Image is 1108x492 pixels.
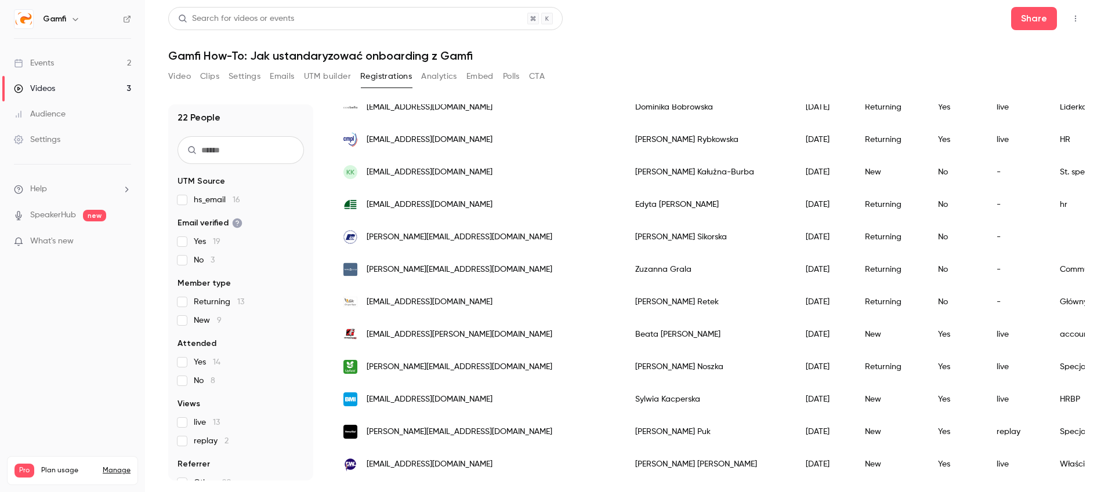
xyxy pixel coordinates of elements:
[466,67,494,86] button: Embed
[367,296,493,308] span: [EMAIL_ADDRESS][DOMAIN_NAME]
[14,108,66,120] div: Audience
[853,221,926,253] div: Returning
[926,188,985,221] div: No
[529,67,545,86] button: CTA
[200,67,219,86] button: Clips
[794,91,853,123] div: [DATE]
[853,156,926,188] div: New
[367,426,552,438] span: [PERSON_NAME][EMAIL_ADDRESS][DOMAIN_NAME]
[926,123,985,156] div: Yes
[194,236,220,247] span: Yes
[853,188,926,221] div: Returning
[926,253,985,286] div: No
[343,425,357,439] img: nowystyl.com
[178,458,210,470] span: Referrer
[985,383,1048,416] div: live
[194,356,220,368] span: Yes
[367,166,493,178] span: [EMAIL_ADDRESS][DOMAIN_NAME]
[624,123,794,156] div: [PERSON_NAME] Rybkowska
[168,67,191,86] button: Video
[624,253,794,286] div: Zuzanna Grala
[926,221,985,253] div: No
[343,392,357,406] img: bmigroup.com
[367,458,493,471] span: [EMAIL_ADDRESS][DOMAIN_NAME]
[624,221,794,253] div: [PERSON_NAME] Sikorska
[794,188,853,221] div: [DATE]
[367,134,493,146] span: [EMAIL_ADDRESS][DOMAIN_NAME]
[1011,7,1057,30] button: Share
[985,448,1048,480] div: live
[926,383,985,416] div: Yes
[926,318,985,351] div: Yes
[985,123,1048,156] div: live
[83,210,106,221] span: new
[794,221,853,253] div: [DATE]
[346,167,354,177] span: KK
[853,383,926,416] div: New
[211,377,215,385] span: 8
[304,67,351,86] button: UTM builder
[213,358,220,366] span: 14
[343,230,357,244] img: pan.olsztyn.pl
[367,101,493,114] span: [EMAIL_ADDRESS][DOMAIN_NAME]
[41,466,96,475] span: Plan usage
[853,91,926,123] div: Returning
[194,417,220,428] span: live
[178,13,294,25] div: Search for videos or events
[194,194,240,206] span: hs_email
[794,351,853,383] div: [DATE]
[168,49,1085,63] h1: Gamfi How-To: Jak ustandaryzować onboarding z Gamfi
[853,286,926,318] div: Returning
[794,318,853,351] div: [DATE]
[985,416,1048,448] div: replay
[222,479,231,487] span: 20
[624,351,794,383] div: [PERSON_NAME] Noszka
[985,318,1048,351] div: live
[343,295,357,309] img: grupakety.com
[624,416,794,448] div: [PERSON_NAME] Puk
[103,466,131,475] a: Manage
[194,296,244,308] span: Returning
[794,448,853,480] div: [DATE]
[421,67,457,86] button: Analytics
[30,209,76,221] a: SpeakerHub
[15,464,34,478] span: Pro
[367,329,552,341] span: [EMAIL_ADDRESS][PERSON_NAME][DOMAIN_NAME]
[926,286,985,318] div: No
[194,477,231,489] span: Other
[853,416,926,448] div: New
[624,188,794,221] div: Edyta [PERSON_NAME]
[343,360,357,374] img: florafg.com
[178,278,231,289] span: Member type
[367,231,552,243] span: [PERSON_NAME][EMAIL_ADDRESS][DOMAIN_NAME]
[367,264,552,276] span: [PERSON_NAME][EMAIL_ADDRESS][DOMAIN_NAME]
[117,236,131,247] iframe: Noticeable Trigger
[985,351,1048,383] div: live
[794,156,853,188] div: [DATE]
[853,253,926,286] div: Returning
[343,133,357,147] img: cmpl.pl
[624,91,794,123] div: Dominika Bobrowska
[926,91,985,123] div: Yes
[853,123,926,156] div: Returning
[985,221,1048,253] div: -
[30,183,47,195] span: Help
[985,286,1048,318] div: -
[794,253,853,286] div: [DATE]
[194,435,229,447] span: replay
[853,318,926,351] div: New
[194,375,215,387] span: No
[624,318,794,351] div: Beata [PERSON_NAME]
[233,196,240,204] span: 16
[985,188,1048,221] div: -
[178,176,225,187] span: UTM Source
[794,416,853,448] div: [DATE]
[853,448,926,480] div: New
[926,448,985,480] div: Yes
[213,418,220,427] span: 13
[343,327,357,341] img: faymonville.com
[985,253,1048,286] div: -
[211,256,215,264] span: 3
[367,199,493,211] span: [EMAIL_ADDRESS][DOMAIN_NAME]
[343,198,357,212] img: agrosklad.com.pl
